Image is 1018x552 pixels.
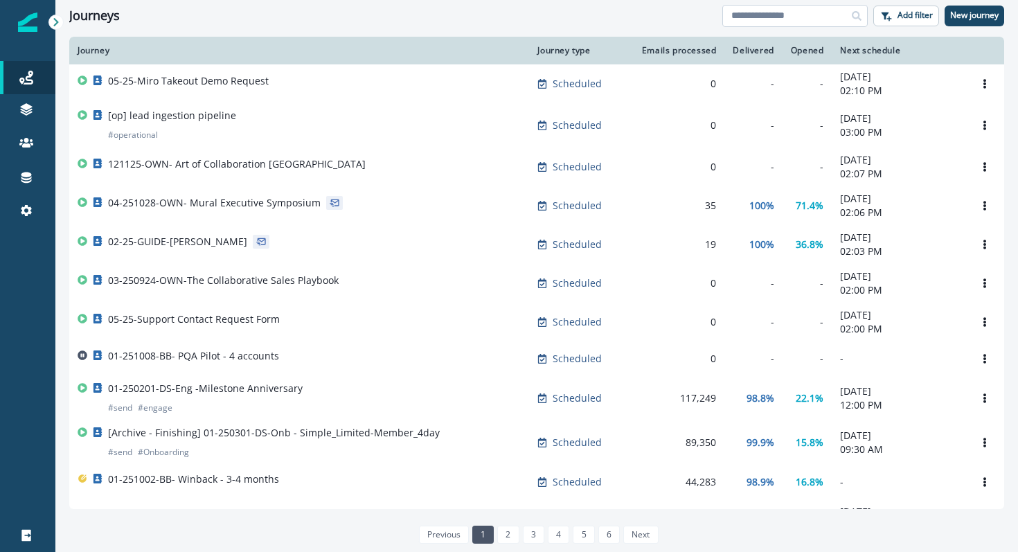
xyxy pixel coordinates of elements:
[840,125,957,139] p: 03:00 PM
[791,352,824,366] div: -
[733,315,774,329] div: -
[138,445,189,459] p: # Onboarding
[791,77,824,91] div: -
[747,391,774,405] p: 98.8%
[840,352,957,366] p: -
[840,443,957,456] p: 09:30 AM
[108,445,132,459] p: # send
[639,199,717,213] div: 35
[974,234,996,255] button: Options
[138,401,172,415] p: # engage
[108,128,158,142] p: # operational
[537,45,621,56] div: Journey type
[553,352,602,366] p: Scheduled
[791,45,824,56] div: Opened
[639,436,717,449] div: 89,350
[69,103,1004,148] a: [op] lead ingestion pipeline#operationalScheduled0--[DATE]03:00 PMOptions
[553,199,602,213] p: Scheduled
[898,10,933,20] p: Add filter
[733,77,774,91] div: -
[69,186,1004,225] a: 04-251028-OWN- Mural Executive SymposiumScheduled35100%71.4%[DATE]02:06 PMOptions
[639,475,717,489] div: 44,283
[974,273,996,294] button: Options
[840,112,957,125] p: [DATE]
[108,157,366,171] p: 121125-OWN- Art of Collaboration [GEOGRAPHIC_DATA]
[791,276,824,290] div: -
[974,115,996,136] button: Options
[639,77,717,91] div: 0
[974,195,996,216] button: Options
[840,505,957,519] p: [DATE]
[553,160,602,174] p: Scheduled
[639,118,717,132] div: 0
[840,283,957,297] p: 02:00 PM
[974,388,996,409] button: Options
[108,401,132,415] p: # send
[108,74,269,88] p: 05-25-Miro Takeout Demo Request
[573,526,594,544] a: Page 5
[69,303,1004,341] a: 05-25-Support Contact Request FormScheduled0--[DATE]02:00 PMOptions
[523,526,544,544] a: Page 3
[733,45,774,56] div: Delivered
[796,391,823,405] p: 22.1%
[733,276,774,290] div: -
[796,199,823,213] p: 71.4%
[974,348,996,369] button: Options
[548,526,569,544] a: Page 4
[69,465,1004,499] a: 01-251002-BB- Winback - 3-4 monthsScheduled44,28398.9%16.8%-Options
[108,426,440,440] p: [Archive - Finishing] 01-250301-DS-Onb - Simple_Limited-Member_4day
[840,84,957,98] p: 02:10 PM
[974,157,996,177] button: Options
[840,206,957,220] p: 02:06 PM
[639,238,717,251] div: 19
[974,508,996,529] button: Options
[840,70,957,84] p: [DATE]
[553,118,602,132] p: Scheduled
[108,196,321,210] p: 04-251028-OWN- Mural Executive Symposium
[840,45,957,56] div: Next schedule
[497,526,519,544] a: Page 2
[840,429,957,443] p: [DATE]
[639,276,717,290] div: 0
[108,312,280,326] p: 05-25-Support Contact Request Form
[108,274,339,287] p: 03-250924-OWN-The Collaborative Sales Playbook
[747,436,774,449] p: 99.9%
[791,315,824,329] div: -
[69,376,1004,420] a: 01-250201-DS-Eng -Milestone Anniversary#send#engageScheduled117,24998.8%22.1%[DATE]12:00 PMOptions
[639,160,717,174] div: 0
[840,231,957,244] p: [DATE]
[598,526,620,544] a: Page 6
[69,8,120,24] h1: Journeys
[553,238,602,251] p: Scheduled
[733,118,774,132] div: -
[747,475,774,489] p: 98.9%
[639,315,717,329] div: 0
[749,238,774,251] p: 100%
[840,308,957,322] p: [DATE]
[416,526,659,544] ul: Pagination
[108,349,279,363] p: 01-251008-BB- PQA Pilot - 4 accounts
[796,475,823,489] p: 16.8%
[69,499,1004,538] a: 01-250501-DS-Res - Winback - SuperstarScheduled1,099100%27.8%[DATE]09:30 AMOptions
[796,238,823,251] p: 36.8%
[553,391,602,405] p: Scheduled
[639,391,717,405] div: 117,249
[623,526,658,544] a: Next page
[974,73,996,94] button: Options
[69,264,1004,303] a: 03-250924-OWN-The Collaborative Sales PlaybookScheduled0--[DATE]02:00 PMOptions
[749,199,774,213] p: 100%
[78,45,521,56] div: Journey
[108,109,236,123] p: [op] lead ingestion pipeline
[840,153,957,167] p: [DATE]
[639,352,717,366] div: 0
[733,160,774,174] div: -
[974,312,996,332] button: Options
[974,472,996,492] button: Options
[69,64,1004,103] a: 05-25-Miro Takeout Demo RequestScheduled0--[DATE]02:10 PMOptions
[472,526,494,544] a: Page 1 is your current page
[18,12,37,32] img: Inflection
[840,244,957,258] p: 02:03 PM
[108,382,303,395] p: 01-250201-DS-Eng -Milestone Anniversary
[553,77,602,91] p: Scheduled
[69,148,1004,186] a: 121125-OWN- Art of Collaboration [GEOGRAPHIC_DATA]Scheduled0--[DATE]02:07 PMOptions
